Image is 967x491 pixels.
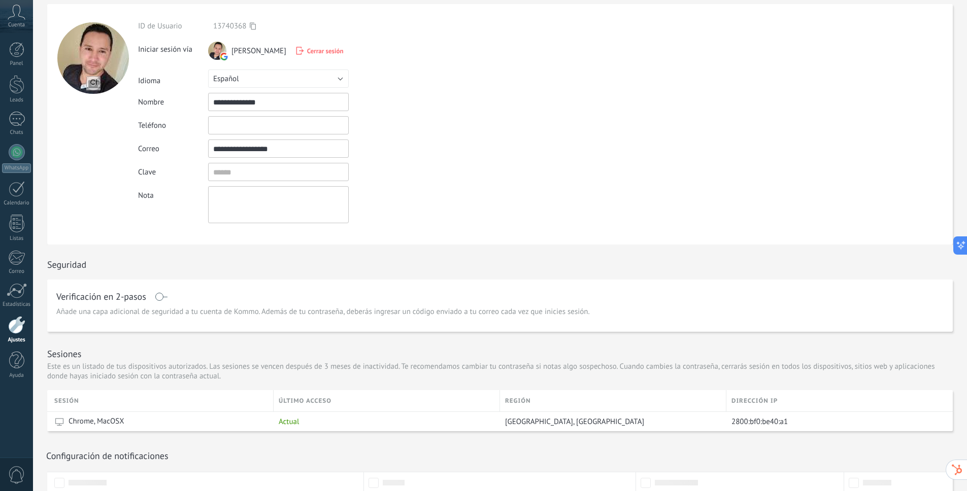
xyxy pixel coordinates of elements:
[54,390,273,411] div: Sesión
[274,390,499,411] div: último acceso
[2,235,31,242] div: Listas
[56,307,590,317] span: Añade una capa adicional de seguridad a tu cuenta de Kommo. Además de tu contraseña, deberás ingr...
[138,97,208,107] div: Nombre
[279,417,299,427] span: Actual
[2,301,31,308] div: Estadísticas
[213,21,246,31] span: 13740368
[213,74,239,84] span: Español
[8,22,25,28] span: Cuenta
[2,200,31,206] div: Calendario
[69,416,124,427] span: Chrome, MacOSX
[2,60,31,67] div: Panel
[726,412,945,431] div: 2800:bf0:be40:a1
[138,21,208,31] div: ID de Usuario
[2,163,31,173] div: WhatsApp
[138,144,208,154] div: Correo
[307,47,344,55] span: Cerrar sesión
[46,450,169,462] h1: Configuración de notificaciones
[208,69,349,88] button: Español
[47,259,86,270] h1: Seguridad
[47,362,953,381] p: Este es un listado de tus dispositivos autorizados. Las sesiones se vencen después de 3 meses de ...
[138,186,208,200] div: Nota
[138,121,208,130] div: Teléfono
[138,41,208,54] div: Iniciar sesión vía
[2,372,31,379] div: Ayuda
[2,129,31,136] div: Chats
[138,167,208,177] div: Clave
[505,417,644,427] span: [GEOGRAPHIC_DATA], [GEOGRAPHIC_DATA]
[231,46,286,56] span: [PERSON_NAME]
[2,97,31,103] div: Leads
[500,390,726,411] div: Región
[2,337,31,343] div: Ajustes
[56,293,146,301] h1: Verificación en 2-pasos
[2,268,31,275] div: Correo
[726,390,953,411] div: Dirección IP
[731,417,788,427] span: 2800:bf0:be40:a1
[500,412,721,431] div: Guayaquil, Ecuador
[138,72,208,86] div: Idioma
[47,348,81,360] h1: Sesiones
